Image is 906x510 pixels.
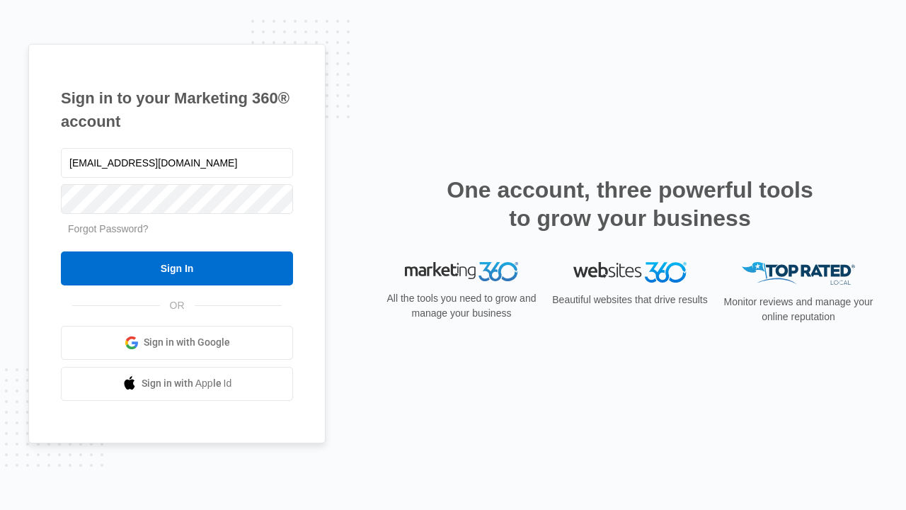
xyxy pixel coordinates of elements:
[61,148,293,178] input: Email
[742,262,855,285] img: Top Rated Local
[68,223,149,234] a: Forgot Password?
[61,367,293,401] a: Sign in with Apple Id
[573,262,687,283] img: Websites 360
[405,262,518,282] img: Marketing 360
[61,326,293,360] a: Sign in with Google
[160,298,195,313] span: OR
[382,291,541,321] p: All the tools you need to grow and manage your business
[61,86,293,133] h1: Sign in to your Marketing 360® account
[551,293,709,307] p: Beautiful websites that drive results
[142,376,232,391] span: Sign in with Apple Id
[442,176,818,232] h2: One account, three powerful tools to grow your business
[61,251,293,285] input: Sign In
[719,295,878,324] p: Monitor reviews and manage your online reputation
[144,335,230,350] span: Sign in with Google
